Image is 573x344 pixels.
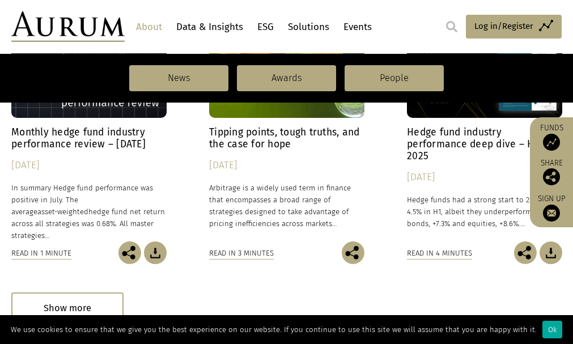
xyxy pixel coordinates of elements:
div: Ok [542,321,562,338]
img: Aurum [11,11,125,42]
img: Share this post [118,241,141,264]
div: [DATE] [11,158,167,173]
div: Read in 3 minutes [209,247,274,260]
div: Show more [11,292,124,324]
img: Sign up to our newsletter [543,205,560,222]
h4: Hedge fund industry performance deep dive – H1 2025 [407,126,562,162]
img: search.svg [446,21,457,32]
a: Hedge Fund Data Monthly hedge fund industry performance review – [DATE] [DATE] In summary Hedge f... [11,21,167,241]
img: Download Article [144,241,167,264]
a: Hedge Fund Data Hedge fund industry performance deep dive – H1 2025 [DATE] Hedge funds had a stro... [407,21,562,241]
img: Share this post [514,241,537,264]
a: About [133,16,165,37]
div: Read in 1 minute [11,247,71,260]
p: In summary Hedge fund performance was positive in July. The average hedge fund net return across ... [11,182,167,242]
a: Log in/Register [466,15,562,39]
p: Hedge funds had a strong start to 2025 – up 4.5% in H1, albeit they underperformed bonds, +7.3% a... [407,194,562,230]
img: Download Article [540,241,562,264]
span: asset-weighted [37,207,88,216]
div: [DATE] [407,169,562,185]
a: News [129,65,228,91]
div: [DATE] [209,158,364,173]
img: Access Funds [543,134,560,151]
h4: Tipping points, tough truths, and the case for hope [209,126,364,150]
a: Events [341,16,375,37]
a: ESG [254,16,277,37]
a: Data & Insights [173,16,246,37]
a: Awards [237,65,336,91]
a: Sign up [536,194,567,222]
h4: Monthly hedge fund industry performance review – [DATE] [11,126,167,150]
a: Funds [536,123,567,151]
span: Log in/Register [474,19,533,33]
div: Share [536,159,567,185]
a: Solutions [285,16,332,37]
div: Read in 4 minutes [407,247,472,260]
a: Insights Tipping points, tough truths, and the case for hope [DATE] Arbitrage is a widely used te... [209,21,364,241]
a: People [345,65,444,91]
p: Arbitrage is a widely used term in finance that encompasses a broad range of strategies designed ... [209,182,364,230]
img: Share this post [342,241,364,264]
img: Share this post [543,168,560,185]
